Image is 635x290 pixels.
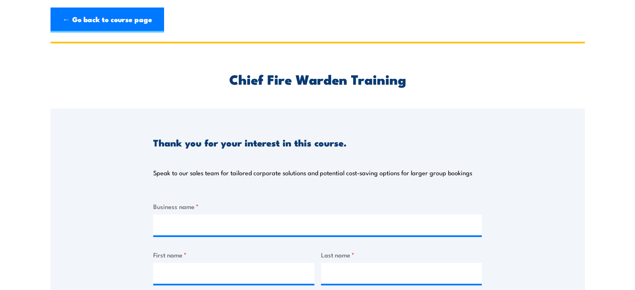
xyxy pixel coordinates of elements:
[51,8,164,33] a: ← Go back to course page
[153,138,347,147] h3: Thank you for your interest in this course.
[153,250,314,260] label: First name
[153,73,482,85] h2: Chief Fire Warden Training
[153,169,472,177] p: Speak to our sales team for tailored corporate solutions and potential cost-saving options for la...
[321,250,482,260] label: Last name
[153,202,482,211] label: Business name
